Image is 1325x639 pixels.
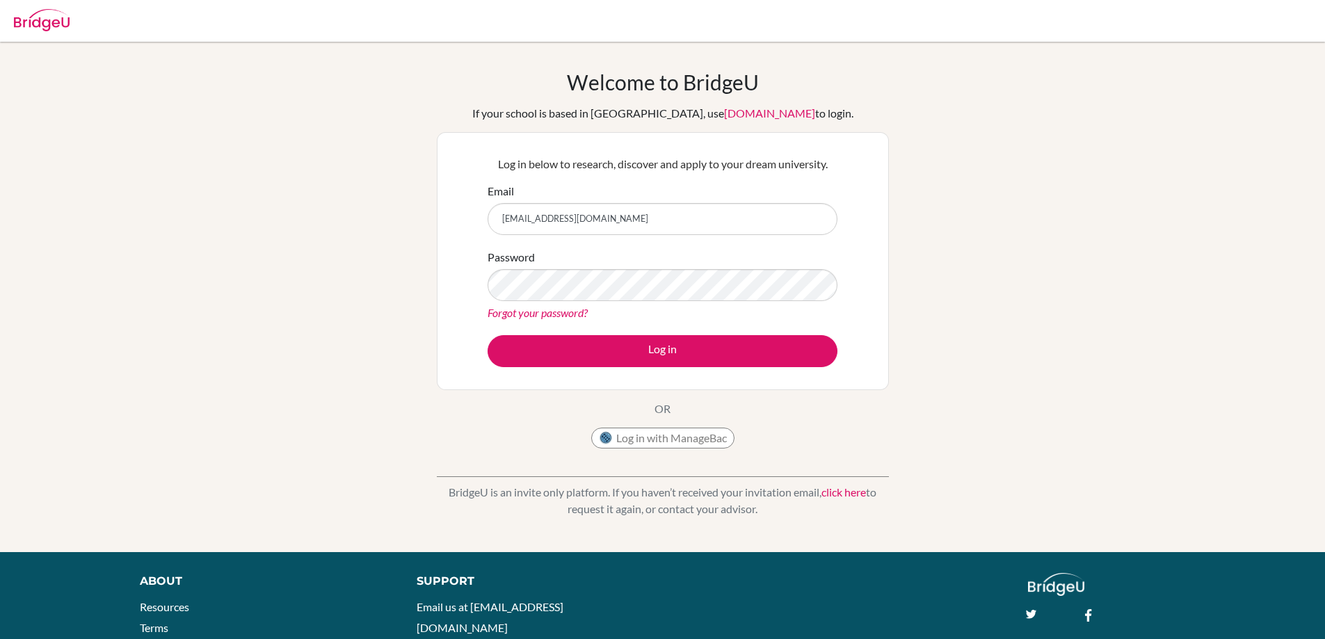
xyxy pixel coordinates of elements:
[140,573,385,590] div: About
[655,401,670,417] p: OR
[417,600,563,634] a: Email us at [EMAIL_ADDRESS][DOMAIN_NAME]
[1028,573,1084,596] img: logo_white@2x-f4f0deed5e89b7ecb1c2cc34c3e3d731f90f0f143d5ea2071677605dd97b5244.png
[821,485,866,499] a: click here
[567,70,759,95] h1: Welcome to BridgeU
[488,183,514,200] label: Email
[140,621,168,634] a: Terms
[472,105,853,122] div: If your school is based in [GEOGRAPHIC_DATA], use to login.
[417,573,646,590] div: Support
[140,600,189,613] a: Resources
[488,335,837,367] button: Log in
[14,9,70,31] img: Bridge-U
[488,306,588,319] a: Forgot your password?
[724,106,815,120] a: [DOMAIN_NAME]
[488,156,837,172] p: Log in below to research, discover and apply to your dream university.
[437,484,889,517] p: BridgeU is an invite only platform. If you haven’t received your invitation email, to request it ...
[488,249,535,266] label: Password
[591,428,734,448] button: Log in with ManageBac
